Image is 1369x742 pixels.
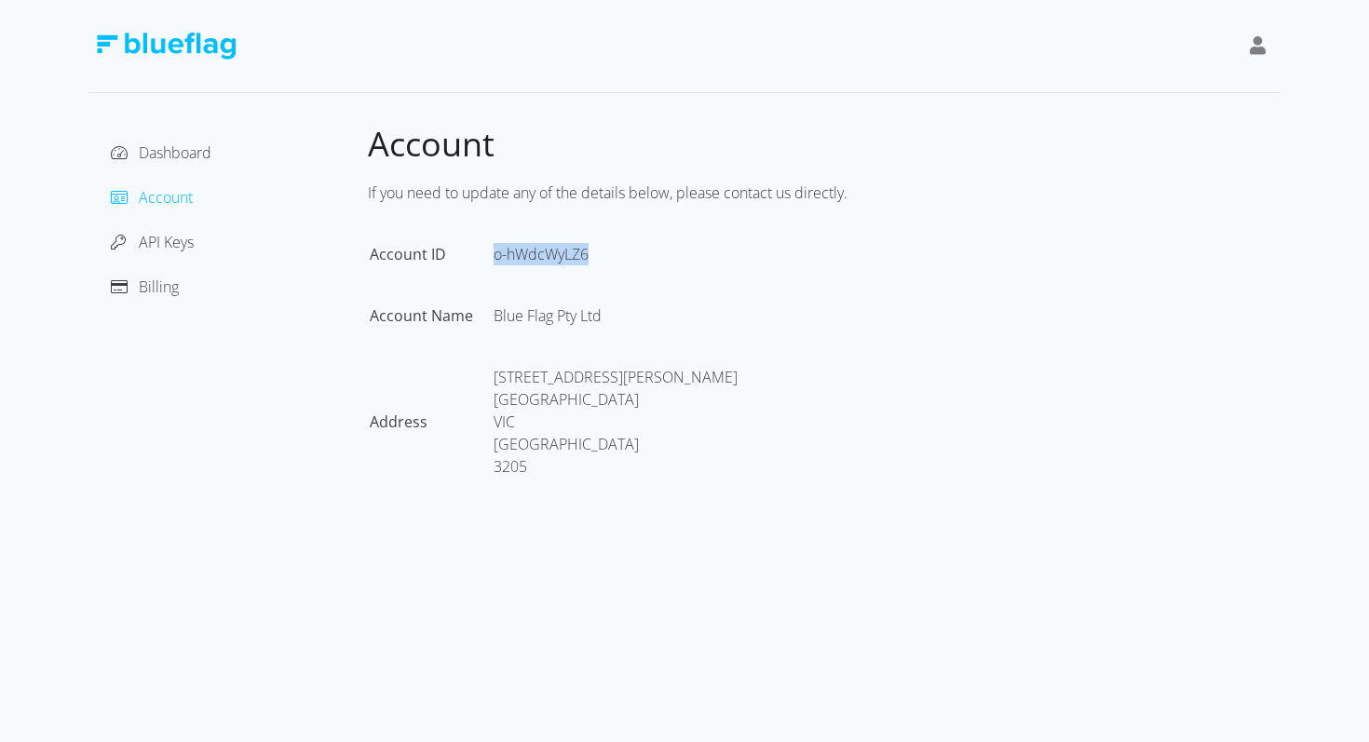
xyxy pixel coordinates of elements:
[494,388,738,411] div: [GEOGRAPHIC_DATA]
[368,174,1281,211] div: If you need to update any of the details below, please contact us directly.
[370,244,446,264] span: Account ID
[139,232,194,252] span: API Keys
[111,187,193,208] a: Account
[370,411,427,432] span: Address
[111,232,194,252] a: API Keys
[494,411,738,433] div: VIC
[494,366,738,388] div: [STREET_ADDRESS][PERSON_NAME]
[139,187,193,208] span: Account
[111,142,211,163] a: Dashboard
[494,433,738,455] div: [GEOGRAPHIC_DATA]
[139,277,179,297] span: Billing
[494,304,756,364] td: Blue Flag Pty Ltd
[370,305,473,326] span: Account Name
[111,277,179,297] a: Billing
[139,142,211,163] span: Dashboard
[368,121,495,167] span: Account
[494,243,756,303] td: o-hWdcWyLZ6
[96,33,236,60] img: Blue Flag Logo
[494,455,738,478] div: 3205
